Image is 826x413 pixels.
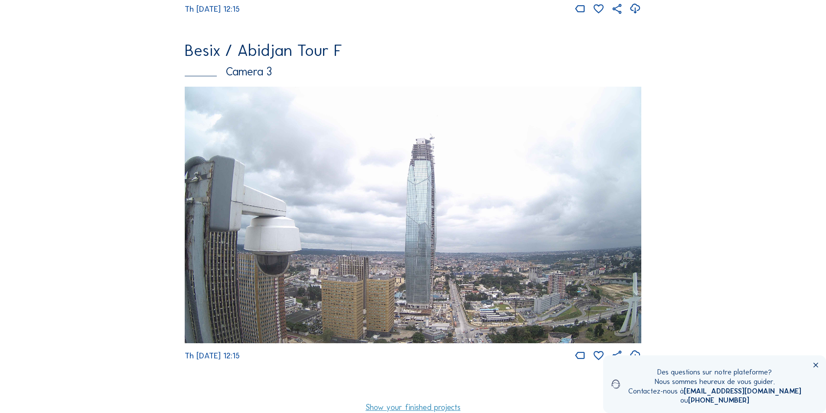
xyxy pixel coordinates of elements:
img: operator [611,367,620,400]
span: Th [DATE] 12:15 [185,351,240,361]
div: Nous sommes heureux de vous guider. [628,377,801,387]
div: Des questions sur notre plateforme? [628,367,801,377]
img: Image [185,87,641,344]
a: Show your finished projects [366,403,460,412]
a: [PHONE_NUMBER] [688,396,749,404]
div: ou [628,396,801,405]
div: Besix / Abidjan Tour F [185,42,641,59]
span: Th [DATE] 12:15 [185,4,240,14]
div: Contactez-nous à [628,387,801,396]
div: Camera 3 [185,66,641,77]
a: [EMAIL_ADDRESS][DOMAIN_NAME] [684,387,801,395]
